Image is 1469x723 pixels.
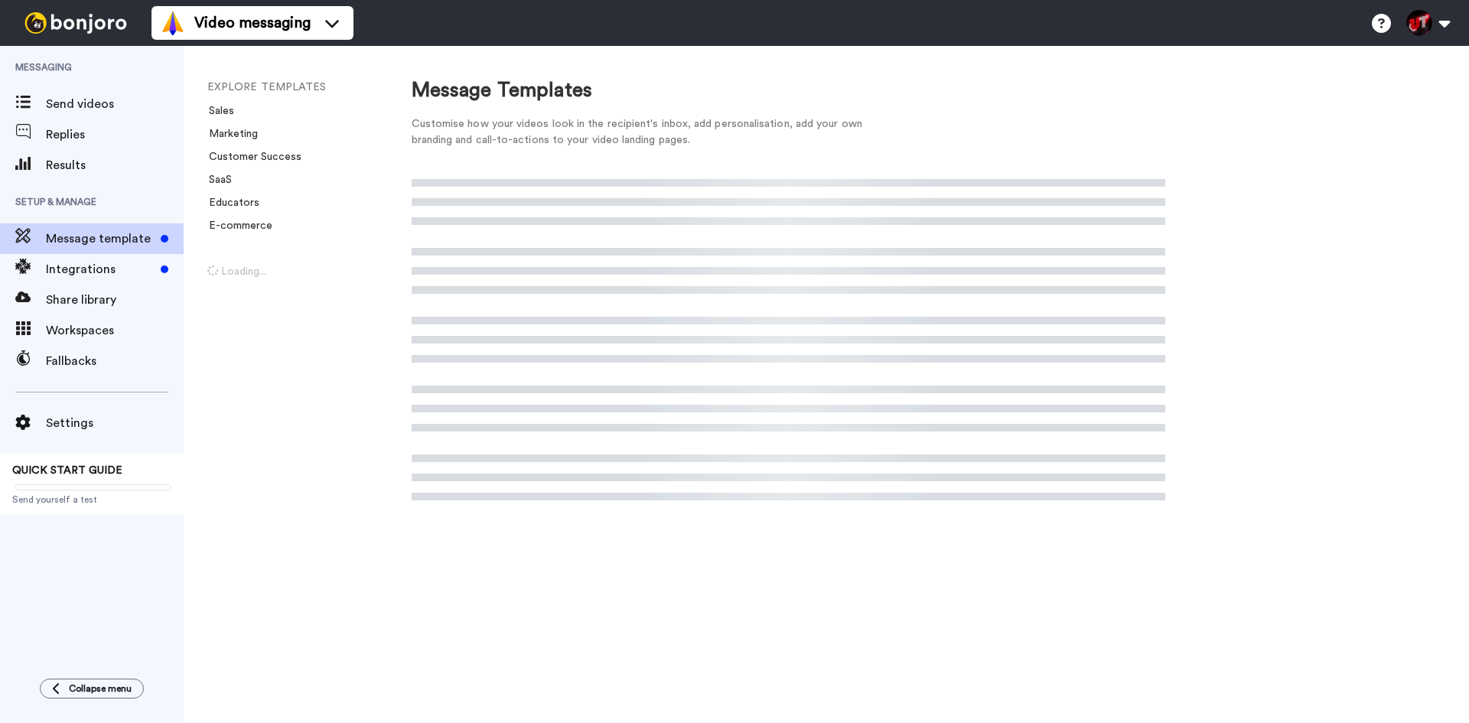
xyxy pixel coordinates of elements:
span: Loading... [207,266,266,277]
div: Customise how your videos look in the recipient's inbox, add personalisation, add your own brandi... [412,116,886,148]
a: E-commerce [200,220,272,231]
span: Send yourself a test [12,493,171,506]
span: Replies [46,125,184,144]
span: Send videos [46,95,184,113]
a: SaaS [200,174,232,185]
button: Collapse menu [40,679,144,699]
span: Results [46,156,184,174]
a: Customer Success [200,151,301,162]
a: Educators [200,197,259,208]
span: Integrations [46,260,155,278]
div: Message Templates [412,77,1165,105]
li: EXPLORE TEMPLATES [207,80,414,96]
a: Marketing [200,129,258,139]
img: vm-color.svg [161,11,185,35]
span: Workspaces [46,321,184,340]
img: bj-logo-header-white.svg [18,12,133,34]
span: Collapse menu [69,682,132,695]
span: Fallbacks [46,352,184,370]
span: Video messaging [194,12,311,34]
span: Message template [46,230,155,248]
span: QUICK START GUIDE [12,465,122,476]
span: Settings [46,414,184,432]
a: Sales [200,106,234,116]
span: Share library [46,291,184,309]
